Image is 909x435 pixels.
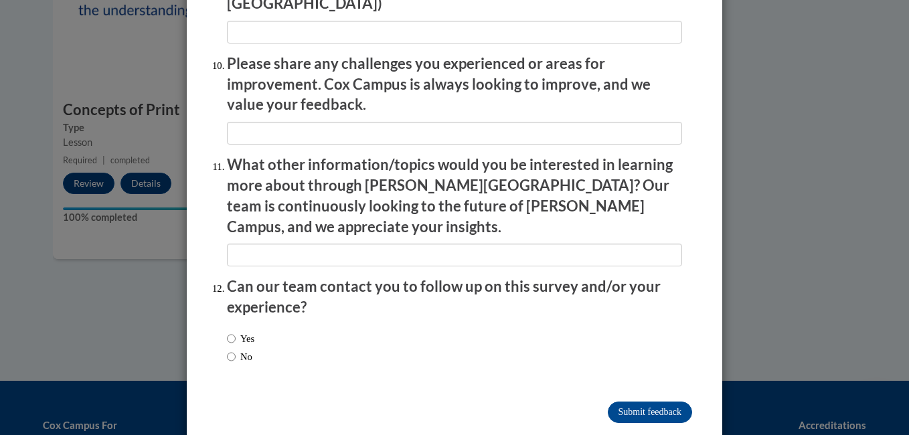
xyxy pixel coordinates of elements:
input: Yes [227,331,236,346]
input: Submit feedback [608,402,692,423]
label: Yes [227,331,254,346]
p: Can our team contact you to follow up on this survey and/or your experience? [227,276,682,318]
label: No [227,349,252,364]
input: No [227,349,236,364]
p: What other information/topics would you be interested in learning more about through [PERSON_NAME... [227,155,682,237]
p: Please share any challenges you experienced or areas for improvement. Cox Campus is always lookin... [227,54,682,115]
